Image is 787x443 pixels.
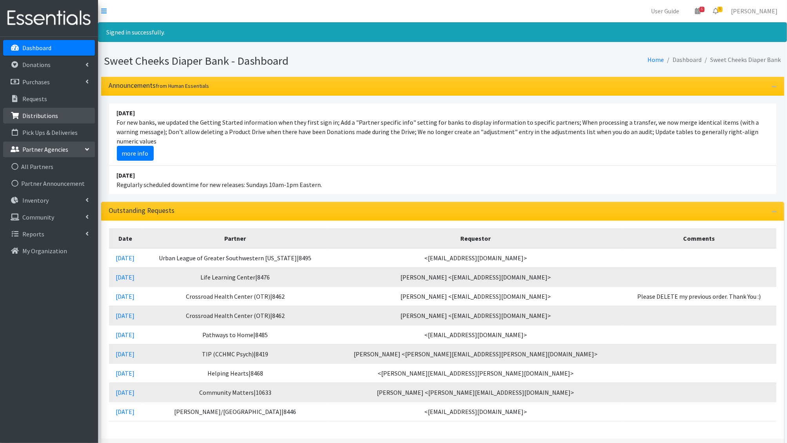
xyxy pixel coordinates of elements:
[329,325,622,344] td: <[EMAIL_ADDRESS][DOMAIN_NAME]>
[142,402,329,421] td: [PERSON_NAME]/[GEOGRAPHIC_DATA]|8446
[22,95,47,103] p: Requests
[645,3,685,19] a: User Guide
[22,78,50,86] p: Purchases
[329,402,622,421] td: <[EMAIL_ADDRESS][DOMAIN_NAME]>
[109,207,175,215] h3: Outstanding Requests
[22,247,67,255] p: My Organization
[329,306,622,325] td: [PERSON_NAME] <[EMAIL_ADDRESS][DOMAIN_NAME]>
[3,142,95,157] a: Partner Agencies
[142,383,329,402] td: Community Matters|10633
[725,3,784,19] a: [PERSON_NAME]
[22,230,44,238] p: Reports
[109,103,776,166] li: For new banks, we updated the Getting Started information when they first sign in; Add a "Partner...
[117,171,135,179] strong: [DATE]
[622,229,776,248] th: Comments
[117,146,154,161] a: more info
[329,363,622,383] td: <[PERSON_NAME][EMAIL_ADDRESS][PERSON_NAME][DOMAIN_NAME]>
[718,7,723,12] span: 5
[3,243,95,259] a: My Organization
[109,82,209,90] h3: Announcements
[22,145,68,153] p: Partner Agencies
[3,209,95,225] a: Community
[3,226,95,242] a: Reports
[329,248,622,268] td: <[EMAIL_ADDRESS][DOMAIN_NAME]>
[3,74,95,90] a: Purchases
[3,108,95,123] a: Distributions
[22,44,51,52] p: Dashboard
[3,159,95,174] a: All Partners
[22,129,78,136] p: Pick Ups & Deliveries
[117,109,135,117] strong: [DATE]
[329,344,622,363] td: [PERSON_NAME] <[PERSON_NAME][EMAIL_ADDRESS][PERSON_NAME][DOMAIN_NAME]>
[22,61,51,69] p: Donations
[329,383,622,402] td: [PERSON_NAME] <[PERSON_NAME][EMAIL_ADDRESS][DOMAIN_NAME]>
[3,91,95,107] a: Requests
[3,176,95,191] a: Partner Announcement
[3,40,95,56] a: Dashboard
[142,248,329,268] td: Urban League of Greater Southwestern [US_STATE]|8495
[329,267,622,287] td: [PERSON_NAME] <[EMAIL_ADDRESS][DOMAIN_NAME]>
[3,125,95,140] a: Pick Ups & Deliveries
[22,196,49,204] p: Inventory
[142,344,329,363] td: TIP (CCHMC Psych)|8419
[116,389,134,396] a: [DATE]
[116,408,134,416] a: [DATE]
[329,229,622,248] th: Requestor
[98,22,787,42] div: Signed in successfully.
[116,350,134,358] a: [DATE]
[3,192,95,208] a: Inventory
[104,54,440,68] h1: Sweet Cheeks Diaper Bank - Dashboard
[116,292,134,300] a: [DATE]
[109,166,776,194] li: Regularly scheduled downtime for new releases: Sundays 10am-1pm Eastern.
[22,112,58,120] p: Distributions
[22,213,54,221] p: Community
[689,3,707,19] a: 6
[142,363,329,383] td: Helping Hearts|8468
[142,287,329,306] td: Crossroad Health Center (OTR)|8462
[116,254,134,262] a: [DATE]
[648,56,664,64] a: Home
[664,54,702,65] li: Dashboard
[700,7,705,12] span: 6
[142,306,329,325] td: Crossroad Health Center (OTR)|8462
[3,5,95,31] img: HumanEssentials
[622,287,776,306] td: Please DELETE my previous order. Thank You :)
[707,3,725,19] a: 5
[702,54,781,65] li: Sweet Cheeks Diaper Bank
[156,82,209,89] small: from Human Essentials
[329,287,622,306] td: [PERSON_NAME] <[EMAIL_ADDRESS][DOMAIN_NAME]>
[116,273,134,281] a: [DATE]
[109,229,142,248] th: Date
[116,369,134,377] a: [DATE]
[142,267,329,287] td: Life Learning Center|8476
[116,331,134,339] a: [DATE]
[142,325,329,344] td: Pathways to Home|8485
[116,312,134,320] a: [DATE]
[142,229,329,248] th: Partner
[3,57,95,73] a: Donations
